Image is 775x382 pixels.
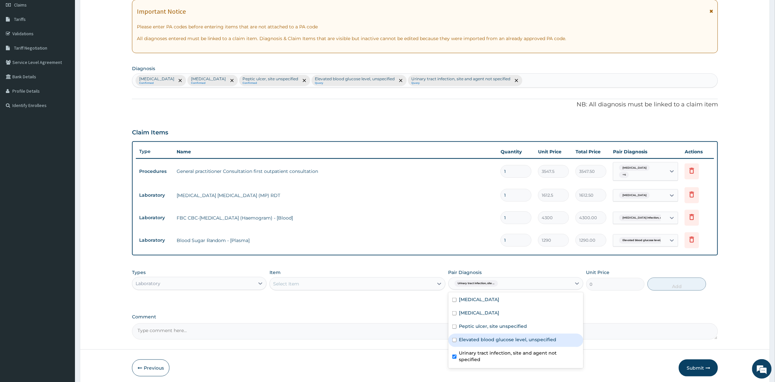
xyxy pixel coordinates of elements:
[679,359,718,376] button: Submit
[243,82,299,85] small: Confirmed
[14,45,47,51] span: Tariff Negotiation
[572,145,610,158] th: Total Price
[301,78,307,84] span: remove selection option
[229,78,235,84] span: remove selection option
[586,269,610,276] label: Unit Price
[136,145,173,158] th: Type
[619,165,650,171] span: [MEDICAL_DATA]
[273,281,299,287] div: Select Item
[619,172,629,178] span: + 4
[177,78,183,84] span: remove selection option
[514,78,519,84] span: remove selection option
[14,16,26,22] span: Tariffs
[619,237,667,244] span: Elevated blood glucose level, ...
[448,269,482,276] label: Pair Diagnosis
[619,192,650,199] span: [MEDICAL_DATA]
[139,82,174,85] small: Confirmed
[619,215,676,221] span: [MEDICAL_DATA] infection, unspecif...
[132,129,168,136] h3: Claim Items
[132,270,146,275] label: Types
[191,76,226,82] p: [MEDICAL_DATA]
[243,76,299,82] p: Peptic ulcer, site unspecified
[270,269,281,276] label: Item
[191,82,226,85] small: Confirmed
[136,234,173,246] td: Laboratory
[681,145,714,158] th: Actions
[173,234,498,247] td: Blood Sugar Random - [Plasma]
[136,165,173,177] td: Procedures
[137,35,713,42] p: All diagnoses entered must be linked to a claim item. Diagnosis & Claim Items that are visible bu...
[137,8,186,15] h1: Important Notice
[173,189,498,202] td: [MEDICAL_DATA] [MEDICAL_DATA] (MP) RDT
[173,145,498,158] th: Name
[12,33,26,49] img: d_794563401_company_1708531726252_794563401
[459,323,527,329] label: Peptic ulcer, site unspecified
[132,359,169,376] button: Previous
[412,76,511,82] p: Urinary tract infection, site and agent not specified
[34,37,110,45] div: Chat with us now
[132,65,155,72] label: Diagnosis
[497,145,535,158] th: Quantity
[459,336,557,343] label: Elevated blood glucose level, unspecified
[107,3,123,19] div: Minimize live chat window
[38,82,90,148] span: We're online!
[132,314,718,320] label: Comment
[173,211,498,224] td: FBC CBC-[MEDICAL_DATA] (Haemogram) - [Blood]
[3,178,124,201] textarea: Type your message and hit 'Enter'
[139,76,174,82] p: [MEDICAL_DATA]
[132,100,718,109] p: NB: All diagnosis must be linked to a claim item
[459,310,500,316] label: [MEDICAL_DATA]
[412,82,511,85] small: Query
[459,350,579,363] label: Urinary tract infection, site and agent not specified
[610,145,681,158] th: Pair Diagnosis
[14,2,27,8] span: Claims
[136,280,160,287] div: Laboratory
[173,165,498,178] td: General practitioner Consultation first outpatient consultation
[136,212,173,224] td: Laboratory
[136,189,173,201] td: Laboratory
[535,145,572,158] th: Unit Price
[315,82,395,85] small: Query
[648,278,706,291] button: Add
[459,296,500,303] label: [MEDICAL_DATA]
[137,23,713,30] p: Please enter PA codes before entering items that are not attached to a PA code
[398,78,404,84] span: remove selection option
[455,280,498,287] span: Urinary tract infection, site ...
[315,76,395,82] p: Elevated blood glucose level, unspecified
